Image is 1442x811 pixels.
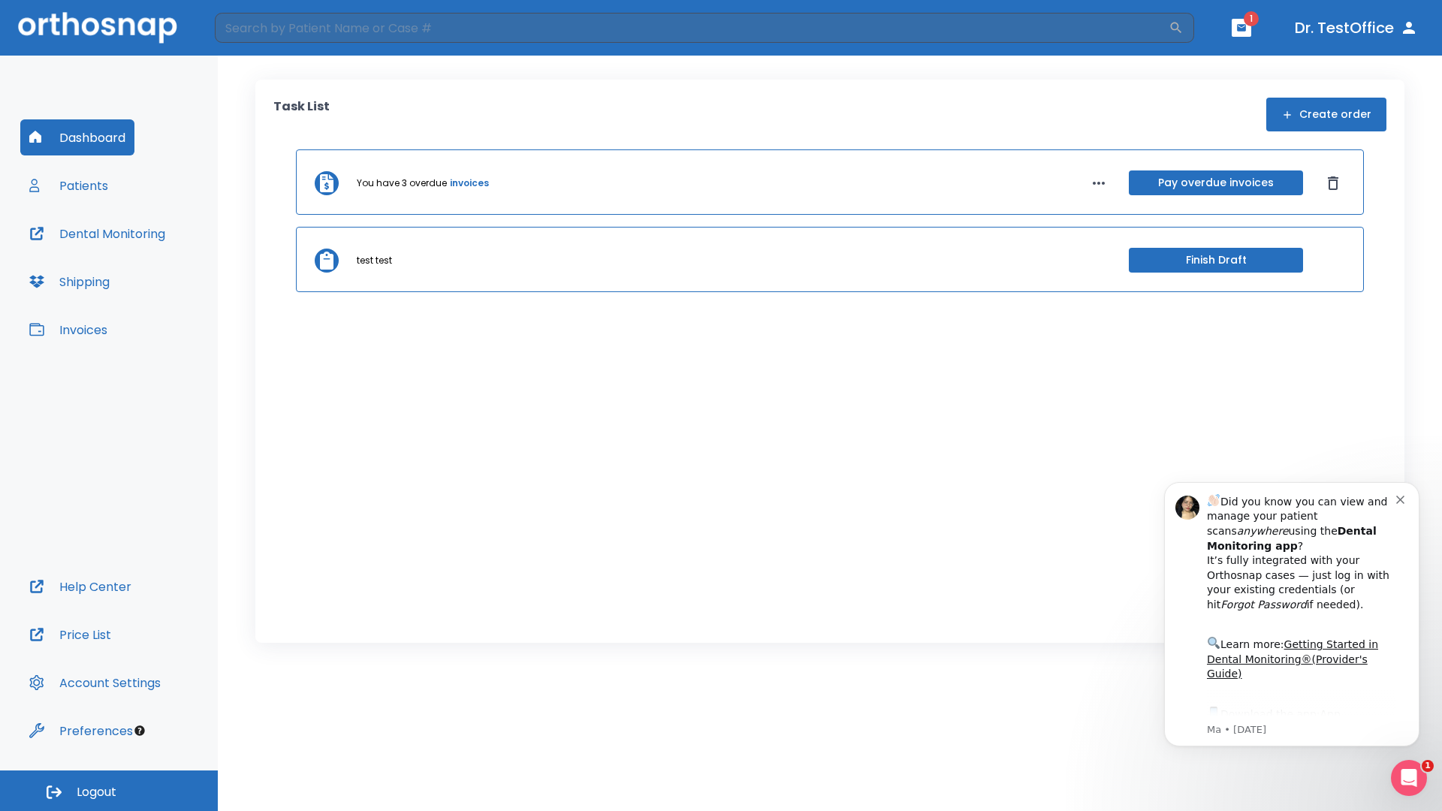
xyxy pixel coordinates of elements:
[65,245,255,321] div: Download the app: | ​ Let us know if you need help getting started!
[255,32,267,44] button: Dismiss notification
[1321,171,1345,195] button: Dismiss
[18,12,177,43] img: Orthosnap
[20,167,117,204] button: Patients
[20,713,142,749] button: Preferences
[1244,11,1259,26] span: 1
[20,665,170,701] button: Account Settings
[65,249,199,276] a: App Store
[1129,248,1303,273] button: Finish Draft
[1422,760,1434,772] span: 1
[1142,460,1442,770] iframe: Intercom notifications message
[20,568,140,604] button: Help Center
[357,176,447,190] p: You have 3 overdue
[20,264,119,300] button: Shipping
[450,176,489,190] a: invoices
[20,617,120,653] button: Price List
[1289,14,1424,41] button: Dr. TestOffice
[20,216,174,252] button: Dental Monitoring
[1391,760,1427,796] iframe: Intercom live chat
[1129,170,1303,195] button: Pay overdue invoices
[65,264,255,277] p: Message from Ma, sent 3w ago
[20,119,134,155] button: Dashboard
[77,784,116,800] span: Logout
[1266,98,1386,131] button: Create order
[215,13,1169,43] input: Search by Patient Name or Case #
[133,724,146,737] div: Tooltip anchor
[273,98,330,131] p: Task List
[20,312,116,348] button: Invoices
[357,254,392,267] p: test test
